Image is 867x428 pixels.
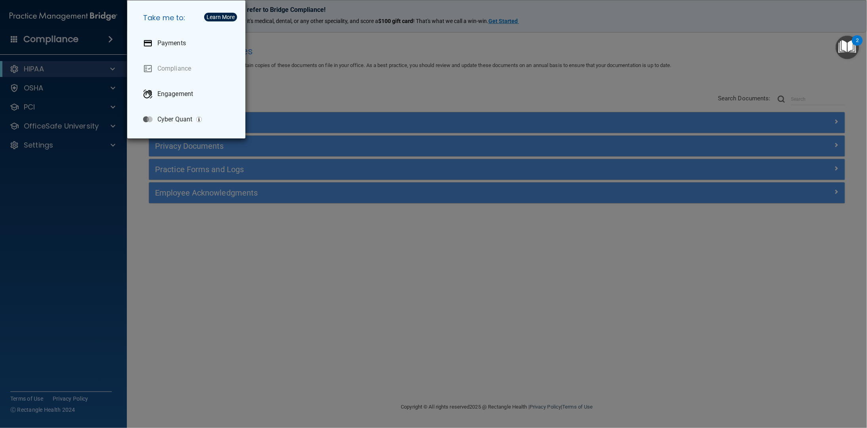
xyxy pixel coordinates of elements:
div: 2 [856,40,859,51]
p: Engagement [157,90,193,98]
button: Learn More [204,13,237,21]
a: Engagement [137,83,239,105]
button: Open Resource Center, 2 new notifications [836,36,859,59]
a: Payments [137,32,239,54]
h5: Take me to: [137,7,239,29]
a: Cyber Quant [137,108,239,131]
div: Learn More [207,14,235,20]
a: Compliance [137,58,239,80]
p: Payments [157,39,186,47]
p: Cyber Quant [157,115,192,123]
